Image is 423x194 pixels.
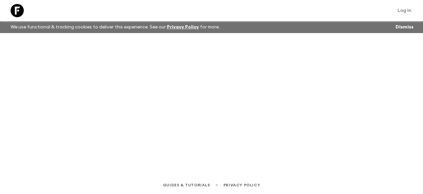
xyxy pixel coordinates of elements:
[394,22,415,32] button: Dismiss
[167,25,199,29] a: Privacy Policy
[223,181,260,189] a: Privacy Policy
[394,6,415,15] a: Log in
[8,21,222,33] p: We use functional & tracking cookies to deliver this experience. See our for more.
[163,181,210,189] a: Guides & Tutorials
